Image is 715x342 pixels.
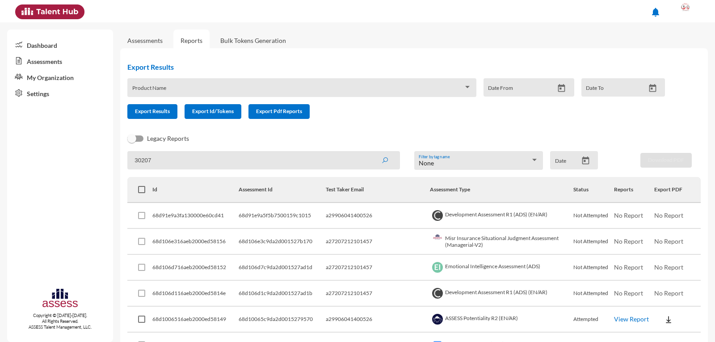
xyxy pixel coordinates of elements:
[192,108,234,114] span: Export Id/Tokens
[239,281,325,307] td: 68d106d1c9da2d001527ad1b
[650,7,661,17] mat-icon: notifications
[326,177,430,203] th: Test Taker Email
[573,255,614,281] td: Not Attempted
[7,53,113,69] a: Assessments
[213,30,293,51] a: Bulk Tokens Generation
[614,263,643,271] span: No Report
[326,281,430,307] td: a27207212101457
[614,237,643,245] span: No Report
[654,211,683,219] span: No Report
[430,203,573,229] td: Development Assessment R1 (ADS) (EN/AR)
[7,312,113,330] p: Copyright © [DATE]-[DATE]. All Rights Reserved. ASSESS Talent Management, LLC.
[7,37,113,53] a: Dashboard
[7,85,113,101] a: Settings
[573,203,614,229] td: Not Attempted
[578,156,593,165] button: Open calendar
[239,307,325,333] td: 68d10065c9da2d0015279570
[152,203,239,229] td: 68d91e9a3fa130000e60cd41
[645,84,660,93] button: Open calendar
[614,177,655,203] th: Reports
[573,229,614,255] td: Not Attempted
[147,133,189,144] span: Legacy Reports
[419,159,434,167] span: None
[554,84,569,93] button: Open calendar
[326,229,430,255] td: a27207212101457
[614,211,643,219] span: No Report
[654,177,701,203] th: Export PDF
[326,203,430,229] td: a29906041400526
[127,37,163,44] a: Assessments
[152,177,239,203] th: Id
[42,287,79,311] img: assesscompany-logo.png
[127,104,177,119] button: Export Results
[239,229,325,255] td: 68d106e3c9da2d001527b170
[127,151,400,169] input: Search by name, token, assessment type, etc.
[614,315,649,323] a: View Report
[135,108,170,114] span: Export Results
[173,30,210,51] a: Reports
[256,108,302,114] span: Export Pdf Reports
[127,63,672,71] h2: Export Results
[573,281,614,307] td: Not Attempted
[326,255,430,281] td: a27207212101457
[152,255,239,281] td: 68d106d716aeb2000ed58152
[239,177,325,203] th: Assessment Id
[614,289,643,297] span: No Report
[326,307,430,333] td: a29906041400526
[640,153,692,168] button: Download PDF
[152,229,239,255] td: 68d106e316aeb2000ed58156
[152,307,239,333] td: 68d1006516aeb2000ed58149
[654,237,683,245] span: No Report
[152,281,239,307] td: 68d106d116aeb2000ed5814e
[430,177,573,203] th: Assessment Type
[7,69,113,85] a: My Organization
[654,263,683,271] span: No Report
[573,307,614,333] td: Attempted
[648,156,684,163] span: Download PDF
[430,255,573,281] td: Emotional Intelligence Assessment (ADS)
[239,255,325,281] td: 68d106d7c9da2d001527ad1d
[573,177,614,203] th: Status
[654,289,683,297] span: No Report
[430,229,573,255] td: Misr Insurance Situational Judgment Assessment (Managerial-V2)
[430,307,573,333] td: ASSESS Potentiality R2 (EN/AR)
[248,104,310,119] button: Export Pdf Reports
[239,203,325,229] td: 68d91e9a5f5b7500159c1015
[185,104,241,119] button: Export Id/Tokens
[430,281,573,307] td: Development Assessment R1 (ADS) (EN/AR)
